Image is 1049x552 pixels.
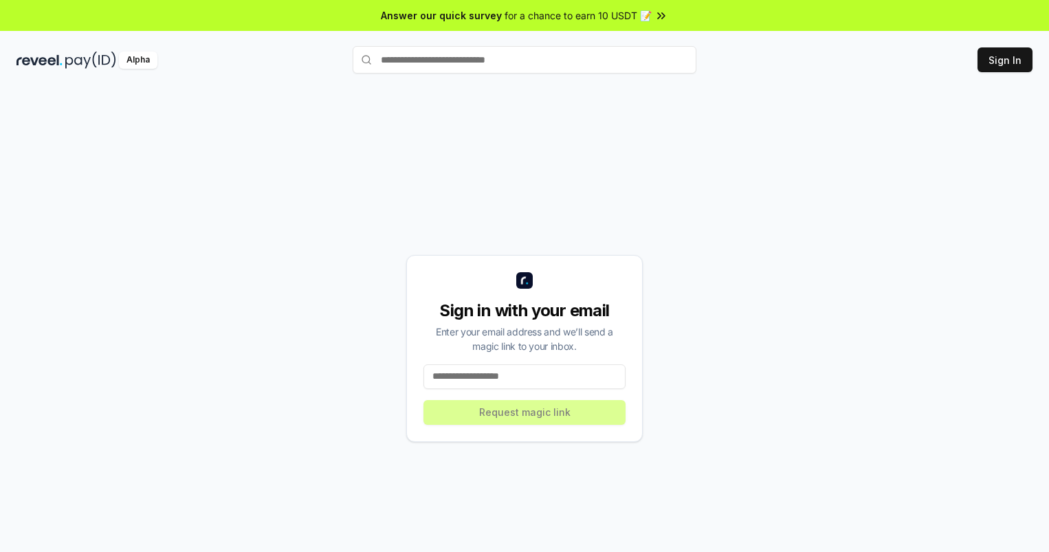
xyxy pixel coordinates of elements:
span: for a chance to earn 10 USDT 📝 [505,8,652,23]
img: logo_small [516,272,533,289]
div: Enter your email address and we’ll send a magic link to your inbox. [423,324,626,353]
img: pay_id [65,52,116,69]
img: reveel_dark [16,52,63,69]
div: Sign in with your email [423,300,626,322]
div: Alpha [119,52,157,69]
button: Sign In [978,47,1033,72]
span: Answer our quick survey [381,8,502,23]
